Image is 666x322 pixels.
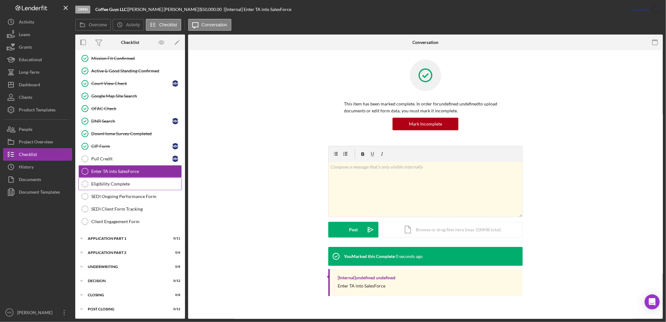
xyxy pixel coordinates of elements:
[172,118,178,124] div: M M
[630,3,649,16] div: Complete
[19,161,34,175] div: History
[169,265,180,269] div: 0 / 8
[200,7,224,12] div: $50,000.00
[91,68,182,73] div: Active & Good Standing Confirmed
[91,131,182,136] div: DownHome Survey Completed
[3,16,72,28] button: Activity
[393,118,458,130] button: Mark Incomplete
[91,56,182,61] div: Mission Fit Confirmed
[3,41,72,53] button: Grants
[344,254,395,259] div: You Marked this Complete
[19,28,30,42] div: Loans
[172,143,178,149] div: M M
[624,3,663,16] button: Complete
[3,28,72,41] button: Loans
[91,81,172,86] div: Court View Check
[78,127,182,140] a: DownHome Survey Completed
[19,53,42,67] div: Educational
[19,123,32,137] div: People
[159,22,177,27] label: Checklist
[19,91,32,105] div: Clients
[349,222,358,238] div: Post
[172,156,178,162] div: M M
[3,53,72,66] a: Educational
[19,173,41,187] div: Documents
[78,65,182,77] a: Active & Good Standing Confirmed
[95,7,128,12] div: |
[91,194,182,199] div: SEDI Ongoing Performance Form
[95,7,127,12] b: Coffee Guys LLC
[3,186,72,198] button: Document Templates
[91,119,172,124] div: DNR Search
[3,78,72,91] a: Dashboard
[78,90,182,102] a: Google Map Site Search
[88,293,165,297] div: Closing
[3,148,72,161] button: Checklist
[338,283,385,288] div: Enter TA into SalesForce
[19,78,40,93] div: Dashboard
[121,40,139,45] div: Checklist
[88,279,165,283] div: Decision
[7,311,11,314] text: KR
[91,156,172,161] div: Pull Credit
[188,19,232,31] button: Conversation
[169,251,180,255] div: 0 / 6
[3,123,72,136] button: People
[344,100,507,115] p: This item has been marked complete. In order for undefined undefined to upload documents or edit ...
[645,294,660,309] div: Open Intercom Messenger
[202,22,228,27] label: Conversation
[19,136,53,150] div: Project Overview
[413,40,439,45] div: Conversation
[78,140,182,153] a: CIP FormMM
[338,275,395,280] div: [Internal] undefined undefined
[78,153,182,165] a: Pull CreditMM
[89,22,107,27] label: Overview
[3,66,72,78] button: Long-Term
[3,104,72,116] button: Product Templates
[88,251,165,255] div: Application Part 2
[409,118,442,130] div: Mark Incomplete
[78,77,182,90] a: Court View CheckMM
[126,22,140,27] label: Activity
[88,265,165,269] div: Underwriting
[78,190,182,203] a: SEDI Ongoing Performance Form
[113,19,144,31] button: Activity
[78,115,182,127] a: DNR SearchMM
[75,6,90,13] div: Open
[78,215,182,228] a: Client Engagement Form
[19,186,60,200] div: Document Templates
[3,91,72,104] button: Clients
[328,222,378,238] button: Post
[169,307,180,311] div: 0 / 12
[172,80,178,87] div: M M
[16,306,56,320] div: [PERSON_NAME]
[169,293,180,297] div: 0 / 8
[396,254,423,259] time: 2025-08-29 18:51
[78,165,182,178] a: Enter TA into SalesForce
[19,104,55,118] div: Product Templates
[3,173,72,186] button: Documents
[224,7,291,12] div: | [Internal] Enter TA into SalesForce
[3,136,72,148] a: Project Overview
[91,169,182,174] div: Enter TA into SalesForce
[88,237,165,240] div: Application Part 1
[169,279,180,283] div: 0 / 12
[78,178,182,190] a: Eligibility Complete
[3,306,72,319] button: KR[PERSON_NAME]
[19,148,37,162] div: Checklist
[78,203,182,215] a: SEDI Client Form Tracking
[91,181,182,186] div: Eligibility Complete
[3,161,72,173] button: History
[19,16,34,30] div: Activity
